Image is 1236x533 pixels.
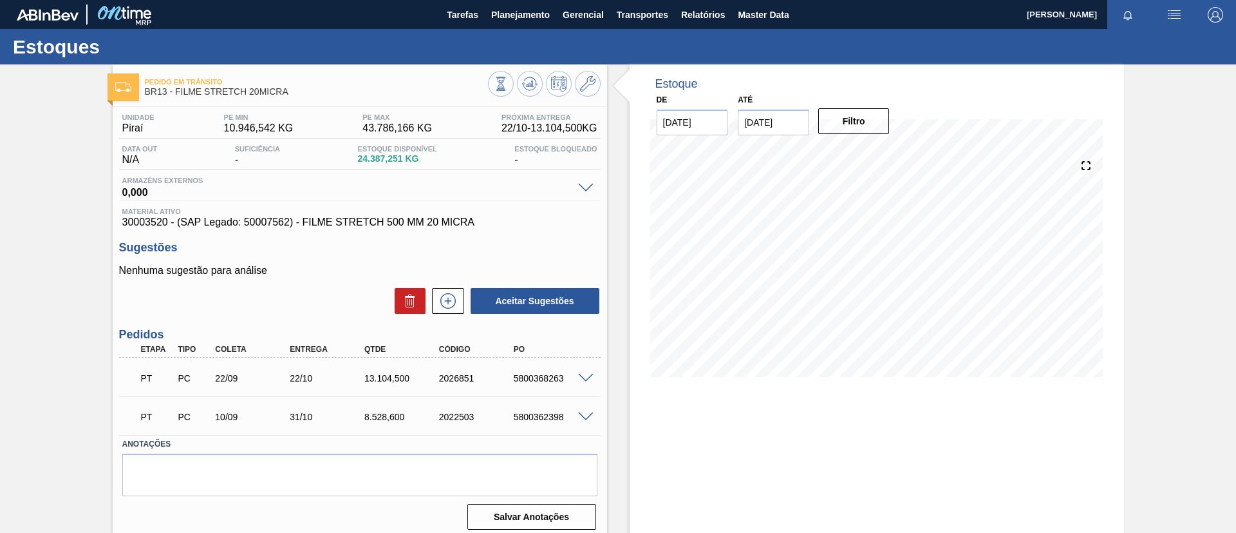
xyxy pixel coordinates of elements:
[1208,7,1223,23] img: Logout
[467,504,596,530] button: Salvar Anotações
[510,412,594,422] div: 5800362398
[235,145,280,153] span: Suficiência
[141,373,173,383] p: PT
[681,7,725,23] span: Relatórios
[212,412,295,422] div: 10/09/2025
[145,78,488,86] span: Pedido em Trânsito
[358,145,437,153] span: Estoque Disponível
[510,373,594,383] div: 5800368263
[657,110,728,135] input: dd/mm/yyyy
[1166,7,1182,23] img: userActions
[514,145,597,153] span: Estoque Bloqueado
[224,122,294,134] span: 10.946,542 KG
[436,373,520,383] div: 2026851
[436,412,520,422] div: 2022503
[122,184,572,197] span: 0,000
[138,403,176,431] div: Pedido em Trânsito
[13,39,241,54] h1: Estoques
[122,177,572,184] span: Armazéns externos
[361,345,445,354] div: Qtde
[491,7,550,23] span: Planejamento
[464,287,601,315] div: Aceitar Sugestões
[145,87,488,97] span: BR13 - FILME STRETCH 20MICRA
[119,241,601,255] h3: Sugestões
[212,373,295,383] div: 22/09/2025
[511,145,600,166] div: -
[447,7,478,23] span: Tarefas
[286,345,370,354] div: Entrega
[138,345,176,354] div: Etapa
[224,113,294,121] span: PE MIN
[212,345,295,354] div: Coleta
[818,108,890,134] button: Filtro
[286,373,370,383] div: 22/10/2025
[141,412,173,422] p: PT
[738,110,809,135] input: dd/mm/yyyy
[471,288,599,314] button: Aceitar Sugestões
[361,373,445,383] div: 13.104,500
[501,113,597,121] span: Próxima Entrega
[122,145,158,153] span: Data out
[122,122,154,134] span: Piraí
[388,288,426,314] div: Excluir Sugestões
[174,373,213,383] div: Pedido de Compra
[617,7,668,23] span: Transportes
[122,217,597,228] span: 30003520 - (SAP Legado: 50007562) - FILME STRETCH 500 MM 20 MICRA
[119,145,161,166] div: N/A
[17,9,79,21] img: TNhmsLtSVTkK8tSr43FrP2fwEKptu5GPRR3wAAAABJRU5ErkJggg==
[122,113,154,121] span: Unidade
[362,122,432,134] span: 43.786,166 KG
[122,208,597,215] span: Material ativo
[426,288,464,314] div: Nova sugestão
[232,145,283,166] div: -
[138,364,176,392] div: Pedido em Trânsito
[362,113,432,121] span: PE MAX
[286,412,370,422] div: 31/10/2025
[119,328,601,342] h3: Pedidos
[738,95,753,104] label: Até
[174,345,213,354] div: Tipo
[436,345,520,354] div: Código
[115,82,131,92] img: Ícone
[358,154,437,164] span: 24.387,251 KG
[657,95,668,104] label: De
[1107,6,1148,24] button: Notificações
[174,412,213,422] div: Pedido de Compra
[510,345,594,354] div: PO
[488,71,514,97] button: Visão Geral dos Estoques
[501,122,597,134] span: 22/10 - 13.104,500 KG
[517,71,543,97] button: Atualizar Gráfico
[563,7,604,23] span: Gerencial
[738,7,789,23] span: Master Data
[361,412,445,422] div: 8.528,600
[122,435,597,454] label: Anotações
[655,77,698,91] div: Estoque
[119,265,601,276] p: Nenhuma sugestão para análise
[546,71,572,97] button: Programar Estoque
[575,71,601,97] button: Ir ao Master Data / Geral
